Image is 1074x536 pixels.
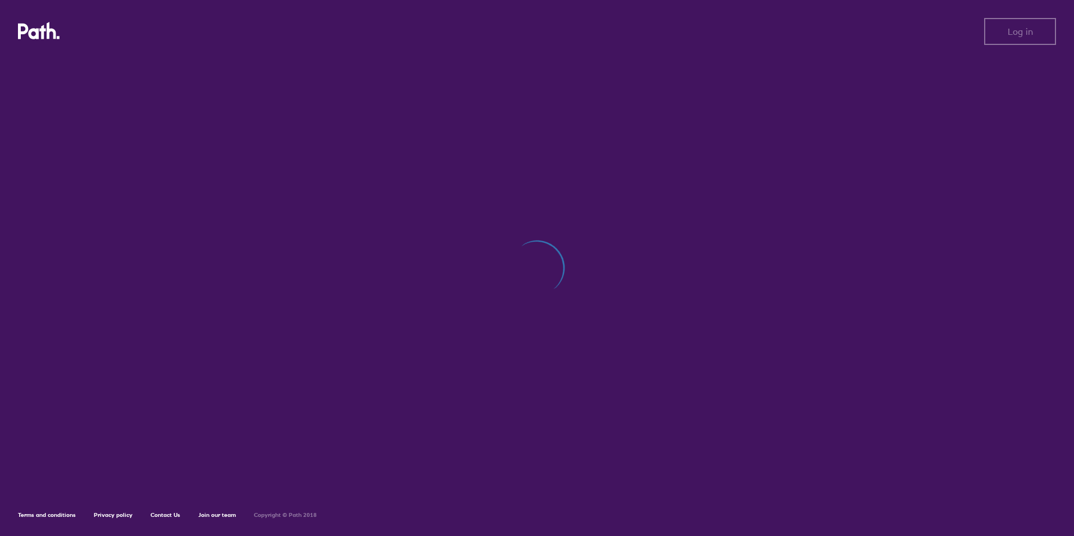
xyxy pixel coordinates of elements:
[18,511,76,519] a: Terms and conditions
[984,18,1056,45] button: Log in
[1008,26,1033,37] span: Log in
[94,511,133,519] a: Privacy policy
[198,511,236,519] a: Join our team
[151,511,180,519] a: Contact Us
[254,512,317,519] h6: Copyright © Path 2018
